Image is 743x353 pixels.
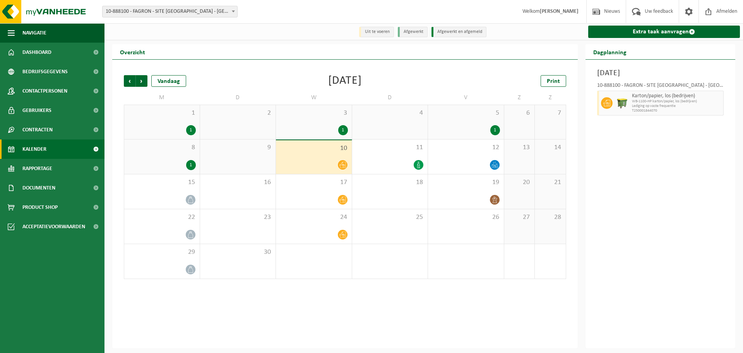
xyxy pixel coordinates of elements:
[280,109,348,117] span: 3
[432,178,500,187] span: 19
[398,27,428,37] li: Afgewerkt
[431,27,486,37] li: Afgewerkt en afgemeld
[632,93,722,99] span: Karton/papier, los (bedrijven)
[328,75,362,87] div: [DATE]
[128,248,196,257] span: 29
[352,91,428,105] td: D
[186,125,196,135] div: 1
[280,144,348,153] span: 10
[632,99,722,104] span: WB-1100-HP karton/papier, los (bedrijven)
[508,178,531,187] span: 20
[547,78,560,84] span: Print
[204,143,272,152] span: 9
[632,104,722,108] span: Lediging op vaste frequentie
[128,178,196,187] span: 15
[22,198,58,217] span: Product Shop
[128,109,196,117] span: 1
[204,178,272,187] span: 16
[539,109,562,117] span: 7
[508,109,531,117] span: 6
[616,97,628,109] img: WB-1100-HPE-GN-50
[102,6,238,17] span: 10-888100 - FAGRON - SITE BORNEM - BORNEM
[112,44,153,59] h2: Overzicht
[539,213,562,222] span: 28
[588,26,740,38] a: Extra taak aanvragen
[540,9,579,14] strong: [PERSON_NAME]
[128,143,196,152] span: 8
[508,213,531,222] span: 27
[22,81,67,101] span: Contactpersonen
[356,143,424,152] span: 11
[597,67,724,79] h3: [DATE]
[200,91,276,105] td: D
[22,139,46,159] span: Kalender
[186,160,196,170] div: 1
[359,27,394,37] li: Uit te voeren
[541,75,566,87] a: Print
[504,91,535,105] td: Z
[490,125,500,135] div: 1
[103,6,237,17] span: 10-888100 - FAGRON - SITE BORNEM - BORNEM
[356,178,424,187] span: 18
[280,213,348,222] span: 24
[204,248,272,257] span: 30
[432,109,500,117] span: 5
[124,91,200,105] td: M
[539,143,562,152] span: 14
[356,213,424,222] span: 25
[204,109,272,117] span: 2
[22,217,85,236] span: Acceptatievoorwaarden
[128,213,196,222] span: 22
[22,23,46,43] span: Navigatie
[22,178,55,198] span: Documenten
[22,120,53,139] span: Contracten
[276,91,352,105] td: W
[151,75,186,87] div: Vandaag
[428,91,504,105] td: V
[632,108,722,113] span: T250001844070
[22,43,51,62] span: Dashboard
[124,75,135,87] span: Vorige
[597,83,724,91] div: 10-888100 - FAGRON - SITE [GEOGRAPHIC_DATA] - [GEOGRAPHIC_DATA]
[22,159,52,178] span: Rapportage
[204,213,272,222] span: 23
[432,143,500,152] span: 12
[338,125,348,135] div: 1
[22,101,51,120] span: Gebruikers
[22,62,68,81] span: Bedrijfsgegevens
[136,75,147,87] span: Volgende
[280,178,348,187] span: 17
[356,109,424,117] span: 4
[539,178,562,187] span: 21
[535,91,566,105] td: Z
[585,44,634,59] h2: Dagplanning
[432,213,500,222] span: 26
[508,143,531,152] span: 13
